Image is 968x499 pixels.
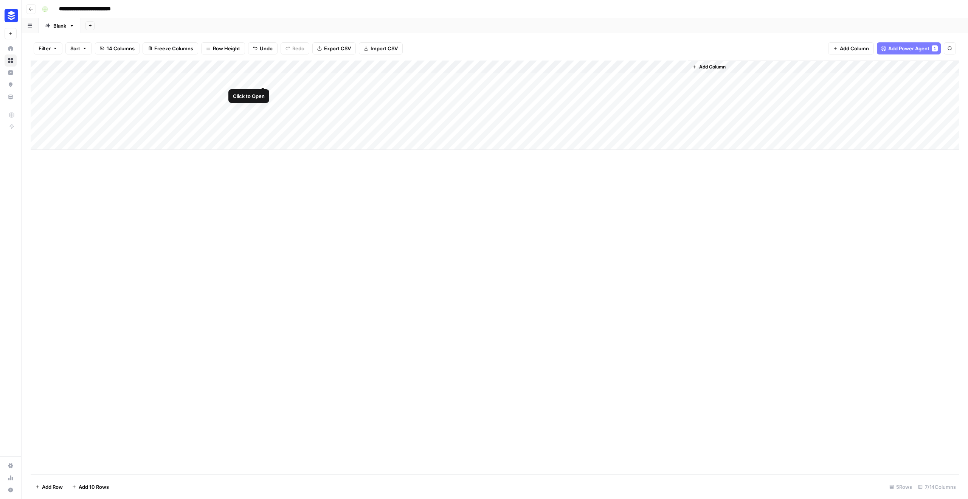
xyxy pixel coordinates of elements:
button: Freeze Columns [143,42,198,54]
button: Import CSV [359,42,403,54]
button: Workspace: Buffer [5,6,17,25]
a: Usage [5,472,17,484]
button: Filter [34,42,62,54]
div: 5 Rows [886,481,915,493]
button: Add Column [689,62,729,72]
span: Add Power Agent [888,45,929,52]
span: Sort [70,45,80,52]
button: Sort [65,42,92,54]
button: Undo [248,42,278,54]
a: Your Data [5,91,17,103]
div: 1 [932,45,938,51]
button: Export CSV [312,42,356,54]
span: Add Column [840,45,869,52]
span: Add 10 Rows [79,483,109,491]
button: Add Row [31,481,67,493]
button: Add Column [828,42,874,54]
a: Blank [39,18,81,33]
span: Add Row [42,483,63,491]
button: 14 Columns [95,42,140,54]
button: Add Power Agent1 [877,42,941,54]
span: 14 Columns [107,45,135,52]
button: Help + Support [5,484,17,496]
span: Row Height [213,45,240,52]
a: Opportunities [5,79,17,91]
div: 7/14 Columns [915,481,959,493]
button: Redo [281,42,309,54]
span: Undo [260,45,273,52]
img: Buffer Logo [5,9,18,22]
a: Home [5,42,17,54]
button: Add 10 Rows [67,481,113,493]
span: Export CSV [324,45,351,52]
a: Settings [5,460,17,472]
span: Import CSV [371,45,398,52]
button: Row Height [201,42,245,54]
span: Add Column [699,64,726,70]
a: Insights [5,67,17,79]
span: 1 [934,45,936,51]
span: Redo [292,45,304,52]
a: Browse [5,54,17,67]
span: Filter [39,45,51,52]
span: Freeze Columns [154,45,193,52]
div: Blank [53,22,66,30]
